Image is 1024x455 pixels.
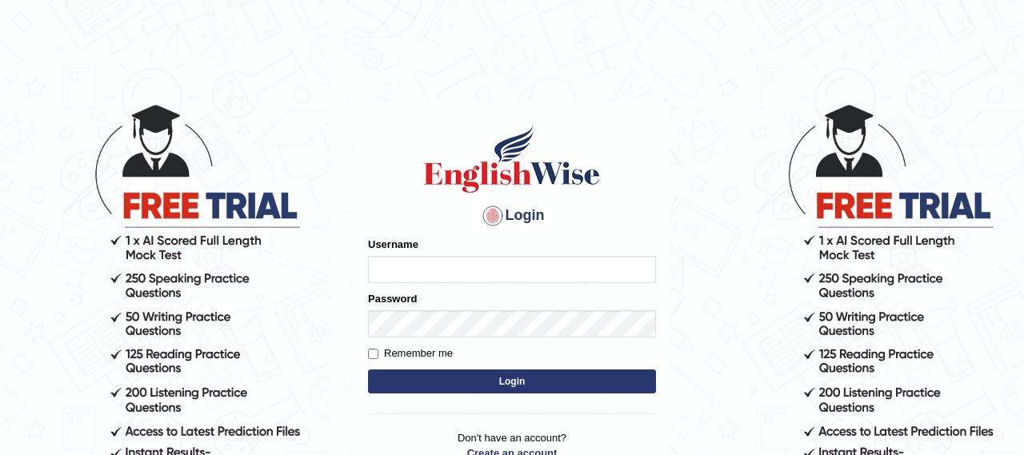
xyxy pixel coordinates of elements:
[368,291,417,306] label: Password
[368,369,656,393] button: Login
[368,349,378,359] input: Remember me
[368,237,418,252] label: Username
[368,345,453,361] label: Remember me
[368,203,656,229] h4: Login
[421,123,603,195] img: Logo of English Wise sign in for intelligent practice with AI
